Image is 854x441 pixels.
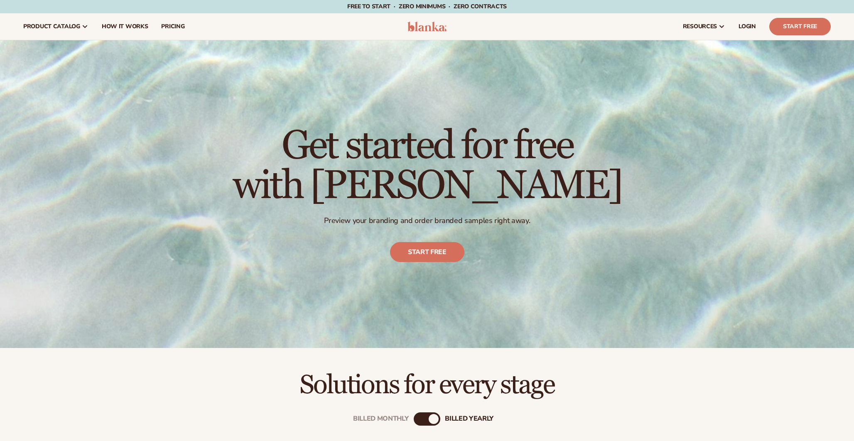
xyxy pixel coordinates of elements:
[233,126,622,206] h1: Get started for free with [PERSON_NAME]
[353,415,409,423] div: Billed Monthly
[739,23,756,30] span: LOGIN
[445,415,493,423] div: billed Yearly
[347,2,507,10] span: Free to start · ZERO minimums · ZERO contracts
[769,18,831,35] a: Start Free
[233,216,622,225] p: Preview your branding and order branded samples right away.
[17,13,95,40] a: product catalog
[407,22,447,32] img: logo
[732,13,763,40] a: LOGIN
[390,242,464,262] a: Start free
[95,13,155,40] a: How It Works
[676,13,732,40] a: resources
[155,13,191,40] a: pricing
[683,23,717,30] span: resources
[161,23,184,30] span: pricing
[102,23,148,30] span: How It Works
[23,23,80,30] span: product catalog
[23,371,831,399] h2: Solutions for every stage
